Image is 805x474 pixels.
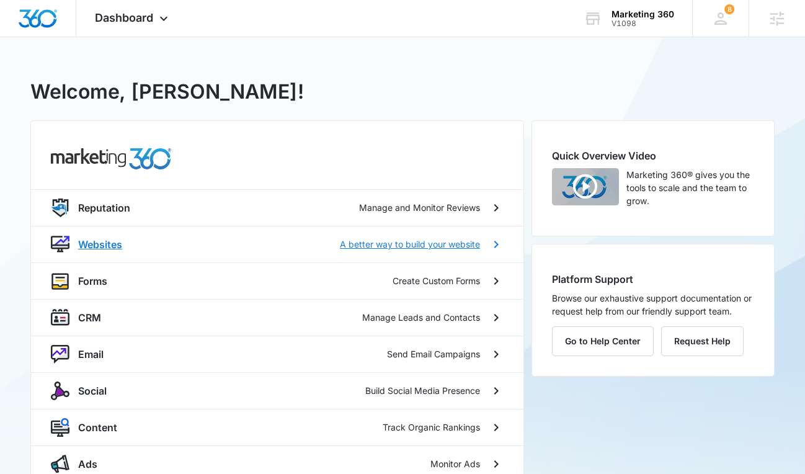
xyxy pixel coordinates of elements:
[51,455,69,473] img: ads
[78,383,107,398] p: Social
[612,9,674,19] div: account name
[30,77,304,107] h1: Welcome, [PERSON_NAME]!
[552,336,661,346] a: Go to Help Center
[359,201,480,214] p: Manage and Monitor Reviews
[552,326,654,356] button: Go to Help Center
[31,299,523,336] a: crmCRMManage Leads and Contacts
[362,311,480,324] p: Manage Leads and Contacts
[78,310,101,325] p: CRM
[31,372,523,409] a: socialSocialBuild Social Media Presence
[78,274,107,288] p: Forms
[612,19,674,28] div: account id
[31,226,523,262] a: websiteWebsitesA better way to build your website
[78,457,97,472] p: Ads
[430,457,480,470] p: Monitor Ads
[724,4,734,14] span: 8
[51,272,69,290] img: forms
[51,418,69,437] img: content
[51,235,69,254] img: website
[661,326,744,356] button: Request Help
[51,345,69,364] img: nurture
[387,347,480,360] p: Send Email Campaigns
[552,292,754,318] p: Browse our exhaustive support documentation or request help from our friendly support team.
[552,168,619,205] img: Quick Overview Video
[393,274,480,287] p: Create Custom Forms
[31,336,523,372] a: nurtureEmailSend Email Campaigns
[552,148,754,163] h2: Quick Overview Video
[51,308,69,327] img: crm
[31,409,523,445] a: contentContentTrack Organic Rankings
[51,199,69,217] img: reputation
[78,347,104,362] p: Email
[365,384,480,397] p: Build Social Media Presence
[340,238,480,251] p: A better way to build your website
[383,421,480,434] p: Track Organic Rankings
[78,200,130,215] p: Reputation
[51,382,69,400] img: social
[31,262,523,299] a: formsFormsCreate Custom Forms
[78,420,117,435] p: Content
[31,189,523,226] a: reputationReputationManage and Monitor Reviews
[661,336,744,346] a: Request Help
[626,168,754,207] p: Marketing 360® gives you the tools to scale and the team to grow.
[552,272,754,287] h2: Platform Support
[78,237,122,252] p: Websites
[51,148,171,169] img: common.products.marketing.title
[724,4,734,14] div: notifications count
[95,11,153,24] span: Dashboard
